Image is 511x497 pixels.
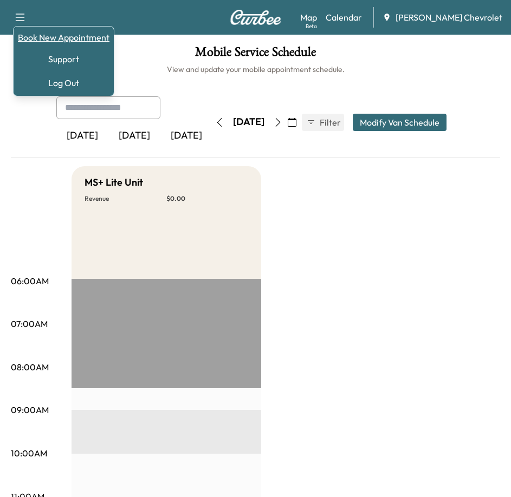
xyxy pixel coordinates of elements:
[302,114,344,131] button: Filter
[353,114,447,131] button: Modify Van Schedule
[326,11,362,24] a: Calendar
[306,22,317,30] div: Beta
[56,123,108,148] div: [DATE]
[18,53,109,66] a: Support
[230,10,282,25] img: Curbee Logo
[18,31,109,44] a: Book New Appointment
[11,361,49,374] p: 08:00AM
[300,11,317,24] a: MapBeta
[320,116,339,129] span: Filter
[85,194,166,203] p: Revenue
[108,123,160,148] div: [DATE]
[11,317,48,330] p: 07:00AM
[396,11,502,24] span: [PERSON_NAME] Chevrolet
[85,175,143,190] h5: MS+ Lite Unit
[11,403,49,416] p: 09:00AM
[166,194,248,203] p: $ 0.00
[233,115,264,129] div: [DATE]
[11,447,47,460] p: 10:00AM
[11,45,500,64] h1: Mobile Service Schedule
[18,74,109,91] button: Log Out
[11,274,49,287] p: 06:00AM
[11,64,500,75] h6: View and update your mobile appointment schedule.
[160,123,212,148] div: [DATE]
